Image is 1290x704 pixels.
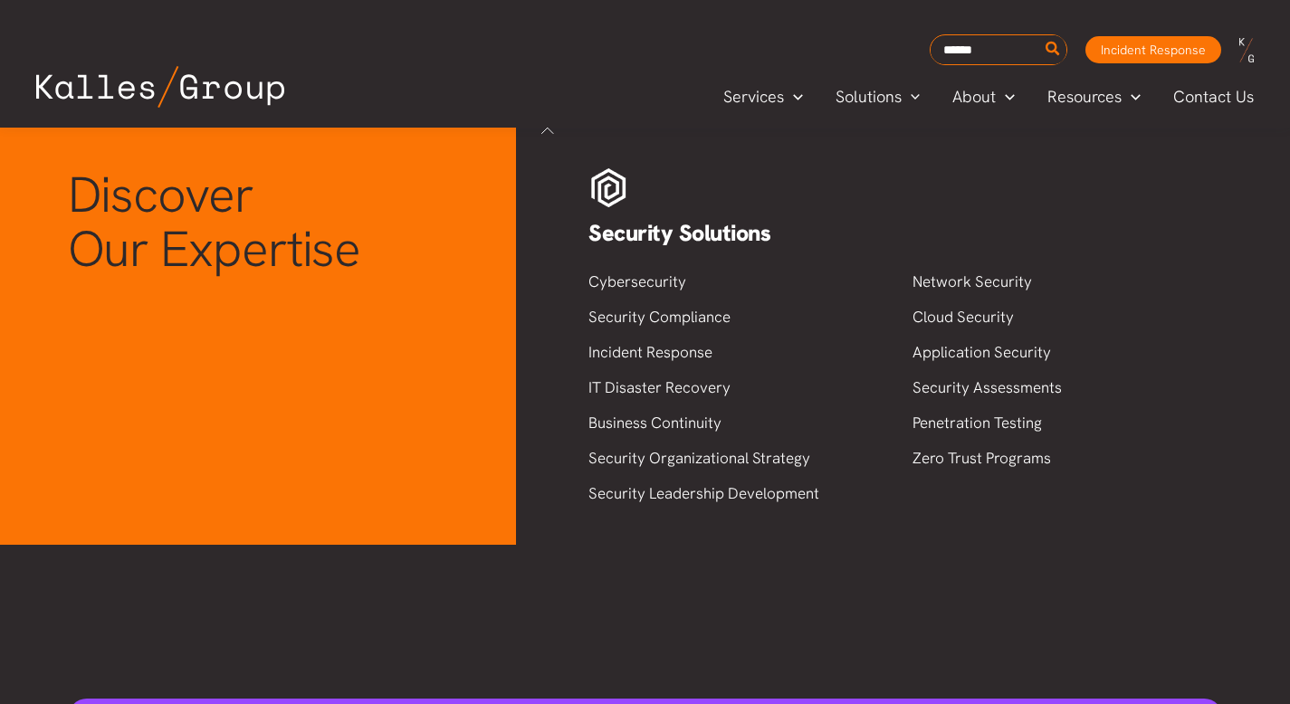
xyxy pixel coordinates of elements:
a: Penetration Testing [913,413,1042,433]
a: Contact Us [1157,83,1272,110]
span: Menu Toggle [784,83,803,110]
a: Incident Response [1085,36,1221,63]
nav: Primary Site Navigation [707,81,1272,111]
a: ResourcesMenu Toggle [1031,83,1157,110]
a: Security Organizational Strategy [588,448,810,468]
span: About [952,83,996,110]
a: SolutionsMenu Toggle [819,83,937,110]
a: Security Assessments [913,377,1062,397]
a: ServicesMenu Toggle [707,83,819,110]
span: Contact Us [1173,83,1254,110]
span: Menu Toggle [1122,83,1141,110]
a: Security Compliance [588,307,731,327]
a: Incident Response [588,342,712,362]
span: Discover Our Expertise [68,162,361,281]
img: Kalles Group [36,66,284,108]
a: Zero Trust Programs [913,448,1051,468]
a: IT Disaster Recovery [588,377,731,397]
span: Solutions [836,83,902,110]
a: Application Security [913,342,1051,362]
span: Menu Toggle [902,83,921,110]
span: Resources [1047,83,1122,110]
span: Services [723,83,784,110]
a: Network Security [913,271,1032,291]
a: Business Continuity [588,413,721,433]
a: Cybersecurity [588,271,686,291]
a: Security Leadership Development [588,483,819,503]
a: AboutMenu Toggle [936,83,1031,110]
span: Menu Toggle [996,83,1015,110]
a: Cloud Security [913,307,1014,327]
h4: Security Solutions [588,218,1218,248]
button: Search [1042,35,1065,64]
